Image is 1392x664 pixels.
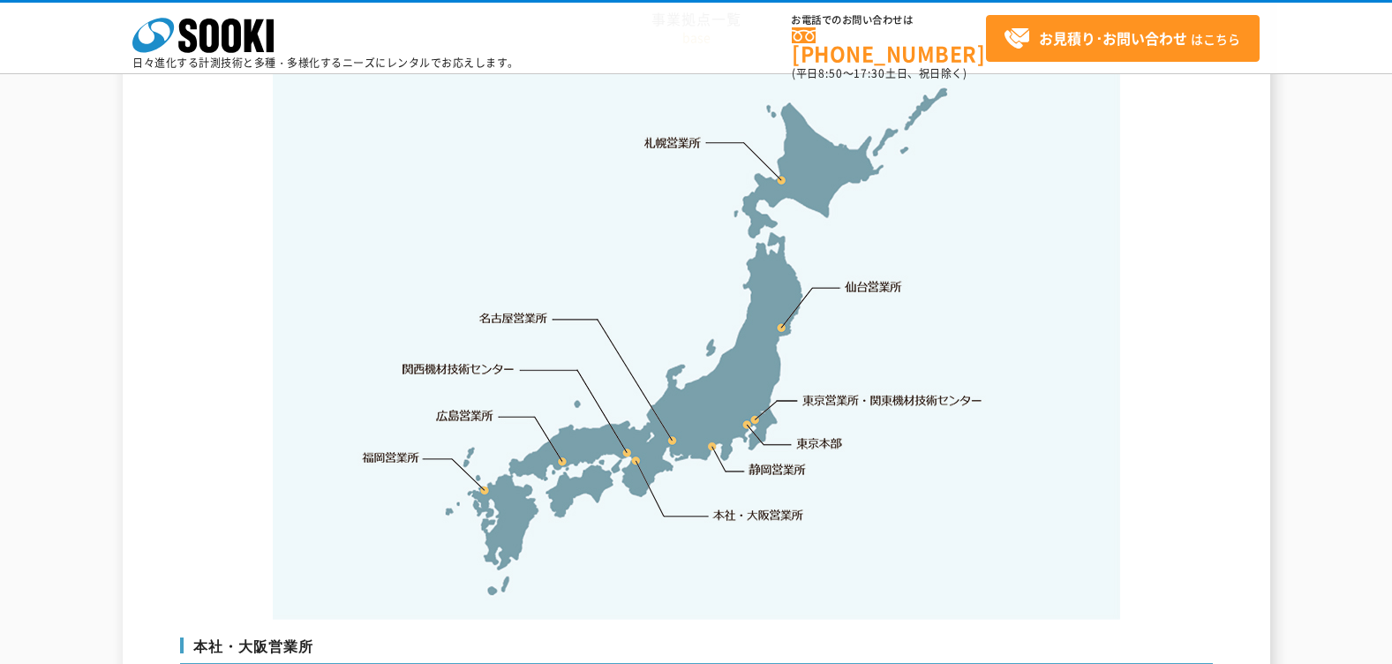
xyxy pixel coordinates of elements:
[132,57,519,68] p: 日々進化する計測技術と多種・多様化するニーズにレンタルでお応えします。
[362,449,419,466] a: 福岡営業所
[711,506,804,524] a: 本社・大阪営業所
[986,15,1260,62] a: お見積り･お問い合わせはこちら
[797,435,843,453] a: 東京本部
[749,461,806,479] a: 静岡営業所
[273,64,1120,620] img: 事業拠点一覧
[1039,27,1187,49] strong: お見積り･お問い合わせ
[854,65,885,81] span: 17:30
[818,65,843,81] span: 8:50
[644,133,702,151] a: 札幌営業所
[792,15,986,26] span: お電話でのお問い合わせは
[437,406,494,424] a: 広島営業所
[803,391,984,409] a: 東京営業所・関東機材技術センター
[845,278,902,296] a: 仙台営業所
[1004,26,1240,52] span: はこちら
[403,360,515,378] a: 関西機材技術センター
[479,310,548,328] a: 名古屋営業所
[792,65,967,81] span: (平日 ～ 土日、祝日除く)
[792,27,986,64] a: [PHONE_NUMBER]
